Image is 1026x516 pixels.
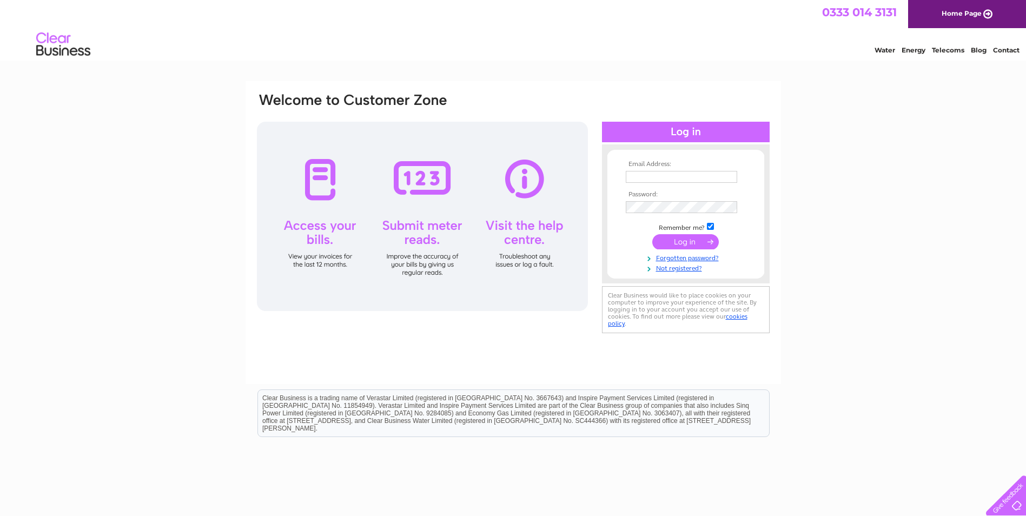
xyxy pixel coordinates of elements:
[875,46,895,54] a: Water
[626,252,749,262] a: Forgotten password?
[258,6,769,52] div: Clear Business is a trading name of Verastar Limited (registered in [GEOGRAPHIC_DATA] No. 3667643...
[971,46,987,54] a: Blog
[822,5,897,19] a: 0333 014 3131
[602,286,770,333] div: Clear Business would like to place cookies on your computer to improve your experience of the sit...
[36,28,91,61] img: logo.png
[932,46,964,54] a: Telecoms
[902,46,925,54] a: Energy
[608,313,747,327] a: cookies policy
[993,46,1020,54] a: Contact
[623,161,749,168] th: Email Address:
[623,191,749,199] th: Password:
[652,234,719,249] input: Submit
[626,262,749,273] a: Not registered?
[623,221,749,232] td: Remember me?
